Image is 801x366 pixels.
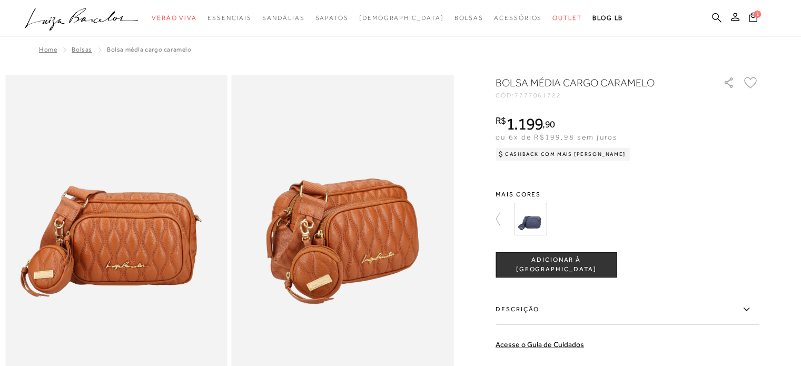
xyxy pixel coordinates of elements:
[496,191,759,197] span: Mais cores
[754,11,761,18] span: 1
[496,116,506,125] i: R$
[72,46,92,53] a: Bolsas
[152,14,197,22] span: Verão Viva
[315,8,348,28] a: categoryNavScreenReaderText
[746,12,760,26] button: 1
[262,14,304,22] span: Sandálias
[552,8,582,28] a: categoryNavScreenReaderText
[359,8,444,28] a: noSubCategoriesText
[514,203,547,235] img: BOLSA TIRACOLO EM COURO AZUL ATLÂNTICO COM BOLSOS CARGO PEQUENA
[496,340,584,349] a: Acesse o Guia de Cuidados
[494,8,542,28] a: categoryNavScreenReaderText
[39,46,57,53] a: Home
[454,8,483,28] a: categoryNavScreenReaderText
[545,118,555,130] span: 90
[359,14,444,22] span: [DEMOGRAPHIC_DATA]
[152,8,197,28] a: categoryNavScreenReaderText
[506,114,543,133] span: 1.199
[496,92,706,98] div: CÓD:
[262,8,304,28] a: categoryNavScreenReaderText
[496,255,616,274] span: ADICIONAR À [GEOGRAPHIC_DATA]
[496,75,693,90] h1: BOLSA MÉDIA CARGO CARAMELO
[107,46,192,53] span: BOLSA MÉDIA CARGO CARAMELO
[552,14,582,22] span: Outlet
[315,14,348,22] span: Sapatos
[592,8,623,28] a: BLOG LB
[496,148,630,161] div: Cashback com Mais [PERSON_NAME]
[496,252,617,278] button: ADICIONAR À [GEOGRAPHIC_DATA]
[207,14,252,22] span: Essenciais
[454,14,483,22] span: Bolsas
[542,120,555,129] i: ,
[592,14,623,22] span: BLOG LB
[494,14,542,22] span: Acessórios
[515,92,561,99] span: 7777061722
[496,294,759,325] label: Descrição
[207,8,252,28] a: categoryNavScreenReaderText
[496,133,617,141] span: ou 6x de R$199,98 sem juros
